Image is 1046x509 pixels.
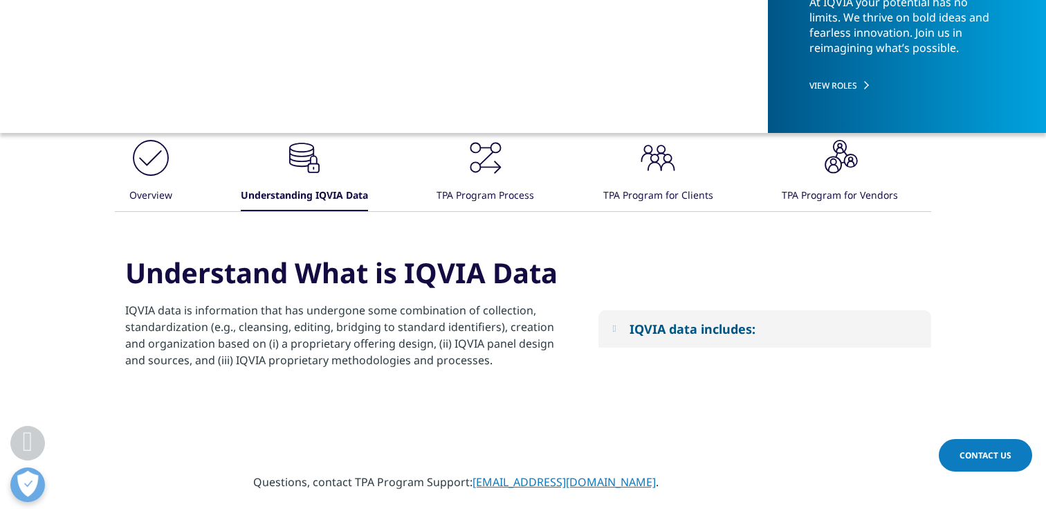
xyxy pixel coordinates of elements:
div: TPA Program for Vendors [782,181,898,211]
button: IQVIA data includes: [598,310,931,348]
div: IQVIA data includes: [630,321,755,337]
div: TPA Program Process [437,181,534,211]
div: Understanding IQVIA Data [241,181,368,211]
button: Overview [127,137,172,211]
button: TPA Program for Vendors [780,137,898,211]
button: TPA Program Process [434,137,534,211]
a: VIEW ROLES [809,80,1001,91]
button: Understanding IQVIA Data [239,137,368,211]
div: TPA Program for Clients [603,181,713,211]
p: IQVIA data is information that has undergone some combination of collection, standardization (e.g... [125,302,567,377]
button: Open Preferences [10,467,45,502]
a: [EMAIL_ADDRESS][DOMAIN_NAME] [472,474,656,490]
a: Contact Us [939,439,1032,472]
div: Overview [129,181,172,211]
button: TPA Program for Clients [601,137,713,211]
p: Questions, contact TPA Program Support: . [253,474,793,499]
h2: Understand What is IQVIA Data [125,253,558,302]
span: Contact Us [960,449,1011,461]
